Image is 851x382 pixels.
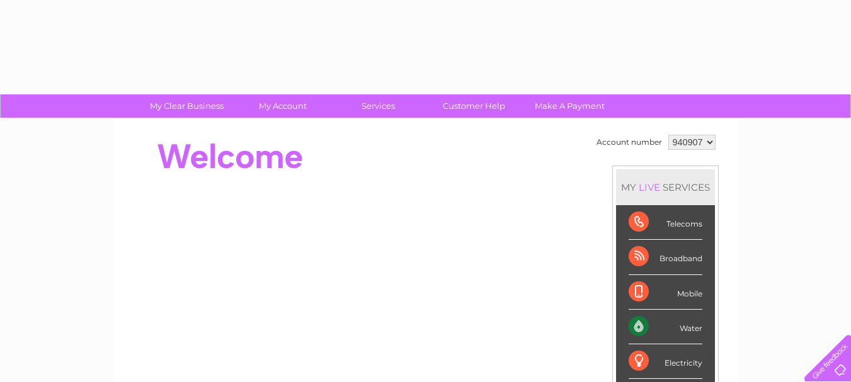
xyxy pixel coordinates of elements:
a: My Account [231,94,334,118]
div: Water [629,310,702,344]
a: Customer Help [422,94,526,118]
a: Make A Payment [518,94,622,118]
a: Services [326,94,430,118]
div: Telecoms [629,205,702,240]
div: Mobile [629,275,702,310]
div: Electricity [629,344,702,379]
a: My Clear Business [135,94,239,118]
div: MY SERVICES [616,169,715,205]
div: LIVE [636,181,663,193]
div: Broadband [629,240,702,274]
td: Account number [593,132,665,153]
